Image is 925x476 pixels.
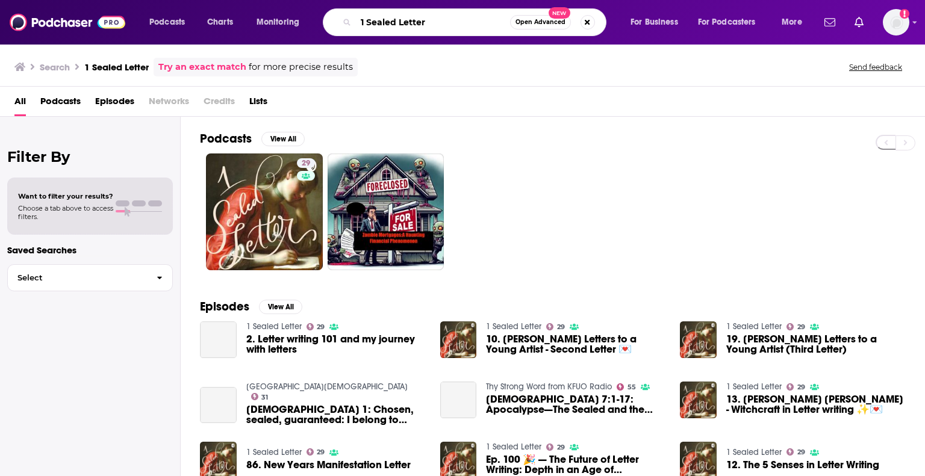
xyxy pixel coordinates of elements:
[883,9,909,36] button: Show profile menu
[557,324,565,330] span: 29
[726,334,906,354] a: 19. Rilke’s Letters to a Young Artist (Third Letter)
[297,158,315,168] a: 29
[797,324,805,330] span: 29
[200,299,302,314] a: EpisodesView All
[486,442,541,452] a: 1 Sealed Letter
[546,444,565,451] a: 29
[486,394,665,415] span: [DEMOGRAPHIC_DATA] 7:1-17: Apocalypse—The Sealed and the Saved
[207,14,233,31] span: Charts
[356,13,510,32] input: Search podcasts, credits, & more...
[773,13,817,32] button: open menu
[486,454,665,475] a: Ep. 100 🎉 — The Future of Letter Writing: Depth in an Age of Immediacy
[698,14,756,31] span: For Podcasters
[141,13,201,32] button: open menu
[249,91,267,116] a: Lists
[631,14,678,31] span: For Business
[317,324,325,330] span: 29
[149,14,185,31] span: Podcasts
[546,323,565,330] a: 29
[200,131,305,146] a: PodcastsView All
[510,15,571,29] button: Open AdvancedNew
[246,334,426,354] a: 2. Letter writing 101 and my journey with letters
[246,404,426,425] a: Ephesians 1: Chosen, sealed, guaranteed: I belong to God
[846,62,906,72] button: Send feedback
[307,448,325,456] a: 29
[40,91,81,116] a: Podcasts
[726,321,782,332] a: 1 Sealed Letter
[206,153,323,270] a: 29
[622,13,693,32] button: open menu
[199,13,240,32] a: Charts
[786,323,805,330] a: 29
[246,382,408,392] a: Bordeaux Church
[95,91,134,116] a: Episodes
[820,12,840,32] a: Show notifications dropdown
[7,148,173,165] h2: Filter By
[246,460,411,470] a: 86. New Years Manifestation Letter
[200,299,249,314] h2: Episodes
[883,9,909,36] img: User Profile
[486,334,665,354] a: 10. Rilke’s Letters to a Young Artist - Second Letter 💌
[246,404,426,425] span: [DEMOGRAPHIC_DATA] 1: Chosen, sealed, guaranteed: I belong to [DEMOGRAPHIC_DATA]
[200,387,237,424] a: Ephesians 1: Chosen, sealed, guaranteed: I belong to God
[261,395,268,400] span: 31
[259,300,302,314] button: View All
[200,131,252,146] h2: Podcasts
[307,323,325,330] a: 29
[261,132,305,146] button: View All
[204,91,235,116] span: Credits
[549,7,570,19] span: New
[8,274,147,282] span: Select
[7,264,173,291] button: Select
[726,447,782,457] a: 1 Sealed Letter
[690,13,773,32] button: open menu
[249,60,353,74] span: for more precise results
[726,382,782,392] a: 1 Sealed Letter
[680,382,717,418] img: 13. Laura Tempest Zakroff - Witchcraft in Letter writing ✨💌
[680,321,717,358] img: 19. Rilke’s Letters to a Young Artist (Third Letter)
[726,394,906,415] a: 13. Laura Tempest Zakroff - Witchcraft in Letter writing ✨💌
[883,9,909,36] span: Logged in as kristenfisher_dk
[200,321,237,358] a: 2. Letter writing 101 and my journey with letters
[317,450,325,455] span: 29
[10,11,125,34] img: Podchaser - Follow, Share and Rate Podcasts
[246,321,302,332] a: 1 Sealed Letter
[850,12,868,32] a: Show notifications dropdown
[617,383,636,391] a: 55
[18,192,113,200] span: Want to filter your results?
[797,385,805,390] span: 29
[726,334,906,354] span: 19. [PERSON_NAME] Letters to a Young Artist (Third Letter)
[486,334,665,354] span: 10. [PERSON_NAME] Letters to a Young Artist - Second Letter 💌
[797,450,805,455] span: 29
[302,158,310,170] span: 29
[786,383,805,391] a: 29
[486,394,665,415] a: Revelation 7:1-17: Apocalypse—The Sealed and the Saved
[18,204,113,221] span: Choose a tab above to access filters.
[14,91,26,116] a: All
[248,13,315,32] button: open menu
[440,321,477,358] img: 10. Rilke’s Letters to a Young Artist - Second Letter 💌
[726,460,879,470] a: 12. The 5 Senses in Letter Writing
[251,393,269,400] a: 31
[900,9,909,19] svg: Add a profile image
[158,60,246,74] a: Try an exact match
[486,321,541,332] a: 1 Sealed Letter
[628,385,636,390] span: 55
[246,447,302,457] a: 1 Sealed Letter
[786,448,805,456] a: 29
[782,14,802,31] span: More
[84,61,149,73] h3: 1 Sealed Letter
[440,382,477,418] a: Revelation 7:1-17: Apocalypse—The Sealed and the Saved
[515,19,565,25] span: Open Advanced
